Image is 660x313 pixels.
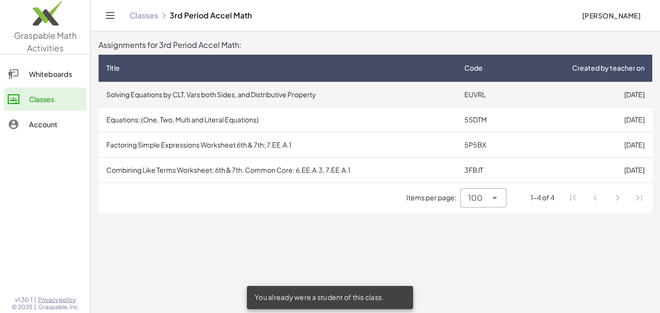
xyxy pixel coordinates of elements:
a: Whiteboards [4,62,86,86]
span: 100 [468,192,483,204]
span: © 2025 [12,303,32,311]
span: | [34,296,36,304]
td: [DATE] [517,82,652,107]
span: Title [106,63,120,73]
td: 3FBJT [457,157,517,182]
td: EUVRL [457,82,517,107]
span: Items per page: [406,193,460,203]
td: 5SDTM [457,107,517,132]
td: 5P5BX [457,132,517,157]
span: v1.30.1 [15,296,32,304]
td: [DATE] [517,107,652,132]
span: [PERSON_NAME] [582,11,641,20]
td: Equations: (One, Two, Multi and Literal Equations) [99,107,457,132]
button: Toggle navigation [102,8,118,23]
span: | [34,303,36,311]
a: Privacy policy [38,296,79,304]
span: Code [464,63,483,73]
div: Assignments for 3rd Period Accel Math: [99,39,652,51]
div: Whiteboards [29,68,83,80]
td: Solving Equations by CLT, Vars both Sides, and Distributive Property [99,82,457,107]
div: You already were a student of this class. [247,286,413,309]
nav: Pagination Navigation [562,187,650,209]
button: [PERSON_NAME] [574,7,648,24]
span: Graspable Math Activities [14,30,77,53]
a: Classes [129,11,158,20]
div: 1-4 of 4 [531,193,555,203]
a: Classes [4,88,86,111]
span: Created by teacher on [572,63,645,73]
div: Account [29,119,83,130]
div: Classes [29,93,83,105]
td: [DATE] [517,132,652,157]
td: [DATE] [517,157,652,182]
td: Factoring Simple Expressions Worksheet 6th & 7th; 7.EE.A.1 [99,132,457,157]
span: Graspable, Inc. [38,303,79,311]
a: Account [4,113,86,136]
td: Combining Like Terms Worksheet: 6th & 7th. Common Core: 6.EE.A.3, 7.EE.A.1 [99,157,457,182]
